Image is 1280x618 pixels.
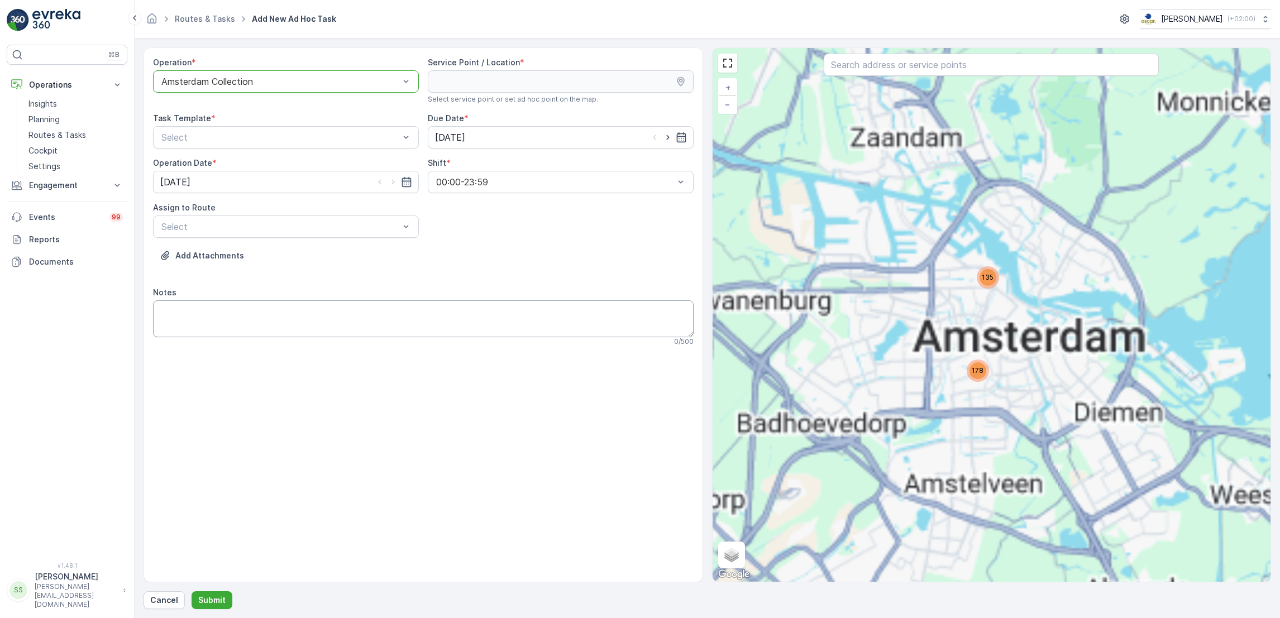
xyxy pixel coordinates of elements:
[250,13,338,25] span: Add New Ad Hoc Task
[719,79,736,96] a: Zoom In
[28,161,60,172] p: Settings
[972,366,983,375] span: 178
[7,174,127,197] button: Engagement
[982,273,994,281] span: 135
[153,203,216,212] label: Assign to Route
[108,50,120,59] p: ⌘B
[24,96,127,112] a: Insights
[112,213,121,222] p: 99
[719,96,736,113] a: Zoom Out
[35,582,117,609] p: [PERSON_NAME][EMAIL_ADDRESS][DOMAIN_NAME]
[24,143,127,159] a: Cockpit
[1140,9,1271,29] button: [PERSON_NAME](+02:00)
[1228,15,1255,23] p: ( +02:00 )
[719,543,744,567] a: Layers
[146,17,158,26] a: Homepage
[428,58,520,67] label: Service Point / Location
[28,98,57,109] p: Insights
[725,99,730,109] span: −
[29,234,123,245] p: Reports
[428,113,464,123] label: Due Date
[7,251,127,273] a: Documents
[7,571,127,609] button: SS[PERSON_NAME][PERSON_NAME][EMAIL_ADDRESS][DOMAIN_NAME]
[28,114,60,125] p: Planning
[175,14,235,23] a: Routes & Tasks
[24,112,127,127] a: Planning
[7,9,29,31] img: logo
[153,247,251,265] button: Upload File
[153,288,176,297] label: Notes
[7,228,127,251] a: Reports
[29,212,103,223] p: Events
[29,256,123,267] p: Documents
[35,571,117,582] p: [PERSON_NAME]
[29,79,105,90] p: Operations
[24,127,127,143] a: Routes & Tasks
[9,581,27,599] div: SS
[198,595,226,606] p: Submit
[144,591,185,609] button: Cancel
[161,220,399,233] p: Select
[28,130,86,141] p: Routes & Tasks
[428,158,446,167] label: Shift
[28,145,58,156] p: Cockpit
[153,58,192,67] label: Operation
[967,360,989,382] div: 178
[725,83,730,92] span: +
[824,54,1159,76] input: Search address or service points
[7,206,127,228] a: Events99
[24,159,127,174] a: Settings
[428,95,598,104] span: Select service point or set ad hoc point on the map.
[7,562,127,569] span: v 1.48.1
[719,55,736,71] a: View Fullscreen
[1140,13,1157,25] img: basis-logo_rgb2x.png
[1161,13,1223,25] p: [PERSON_NAME]
[153,158,212,167] label: Operation Date
[161,131,399,144] p: Select
[715,567,752,582] img: Google
[977,266,999,289] div: 135
[153,113,211,123] label: Task Template
[153,171,419,193] input: dd/mm/yyyy
[674,337,694,346] p: 0 / 500
[7,74,127,96] button: Operations
[428,126,694,148] input: dd/mm/yyyy
[29,180,105,191] p: Engagement
[715,567,752,582] a: Open this area in Google Maps (opens a new window)
[175,250,244,261] p: Add Attachments
[32,9,80,31] img: logo_light-DOdMpM7g.png
[150,595,178,606] p: Cancel
[192,591,232,609] button: Submit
